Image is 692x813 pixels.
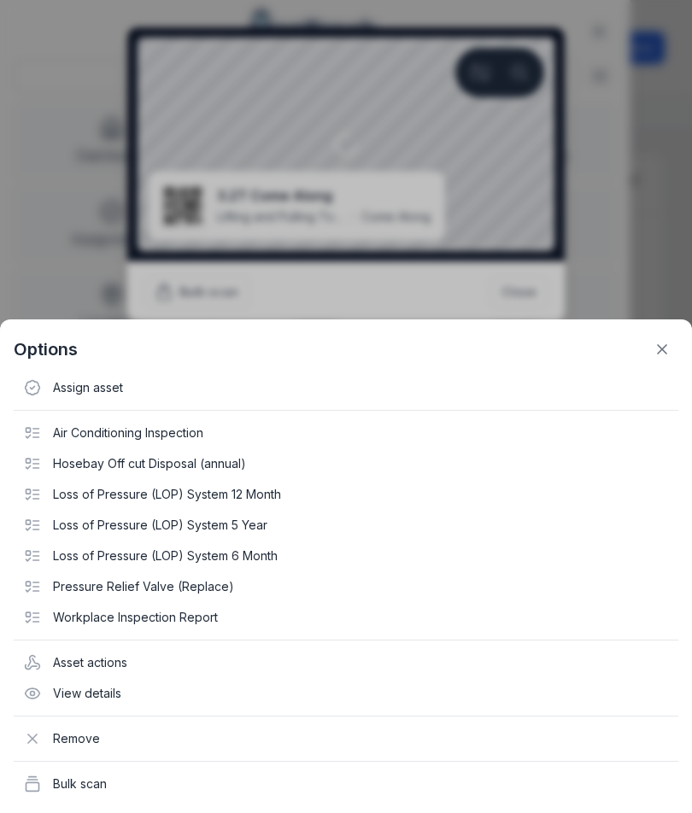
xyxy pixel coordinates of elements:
div: Remove [14,723,678,754]
div: Loss of Pressure (LOP) System 12 Month [14,479,678,510]
div: View details [14,678,678,709]
div: Pressure Relief Valve (Replace) [14,571,678,602]
div: Hosebay Off cut Disposal (annual) [14,448,678,479]
div: Loss of Pressure (LOP) System 6 Month [14,541,678,571]
div: Loss of Pressure (LOP) System 5 Year [14,510,678,541]
div: Assign asset [14,372,678,403]
div: Workplace Inspection Report [14,602,678,633]
strong: Options [14,337,78,361]
div: Asset actions [14,647,678,678]
div: Air Conditioning Inspection [14,418,678,448]
div: Bulk scan [14,769,678,799]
